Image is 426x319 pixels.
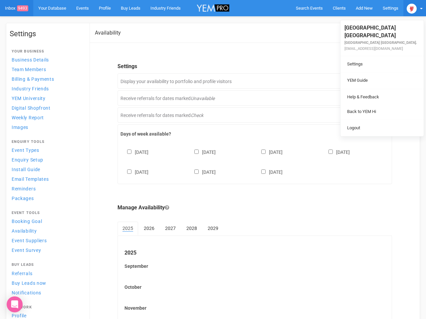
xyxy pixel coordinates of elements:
[10,217,83,226] a: Booking Goal
[10,30,83,38] h1: Settings
[17,5,28,11] span: 9493
[124,284,385,290] label: October
[117,63,392,70] legend: Settings
[342,91,422,104] a: Help & Feedback
[407,4,417,14] img: open-uri20250107-2-1pbi2ie
[12,50,81,53] h4: Your Business
[139,222,159,235] a: 2026
[10,65,83,74] a: Team Members
[120,131,389,137] label: Days of week available?
[188,168,216,175] label: [DATE]
[255,168,283,175] label: [DATE]
[117,204,392,212] legend: Manage Availability
[12,67,46,72] span: Team Members
[194,150,199,154] input: [DATE]
[127,150,131,154] input: [DATE]
[203,222,223,235] a: 2029
[117,107,392,123] div: Receive referrals for dates marked
[12,263,81,267] h4: Buy Leads
[12,105,51,111] span: Digital Shopfront
[12,219,42,224] span: Booking Goal
[12,157,43,162] span: Enquiry Setup
[194,169,199,174] input: [DATE]
[342,105,422,118] a: Back to YEM Hi
[12,176,49,182] span: Email Templates
[12,148,39,153] span: Event Types
[10,103,83,112] a: Digital Shopfront
[12,248,41,253] span: Event Survey
[120,148,148,156] label: [DATE]
[10,155,83,164] a: Enquiry Setup
[188,148,216,156] label: [DATE]
[124,249,385,257] legend: 2025
[12,196,34,201] span: Packages
[95,30,121,36] h2: Availability
[342,58,422,71] a: Settings
[12,125,28,130] span: Images
[322,148,350,156] label: [DATE]
[296,6,323,11] span: Search Events
[181,222,202,235] a: 2028
[12,57,49,62] span: Business Details
[12,305,81,309] h4: Network
[10,84,83,93] a: Industry Friends
[191,96,215,101] em: Unavailable
[10,55,83,64] a: Business Details
[344,25,396,39] span: [GEOGRAPHIC_DATA] [GEOGRAPHIC_DATA]
[261,169,266,174] input: [DATE]
[261,150,266,154] input: [DATE]
[10,236,83,245] a: Event Suppliers
[10,194,83,203] a: Packages
[10,226,83,235] a: Availability
[10,94,83,103] a: YEM University
[117,73,392,89] div: Display your availability to portfolio and profile visitors
[10,123,83,132] a: Images
[10,146,83,155] a: Event Types
[117,222,138,236] a: 2025
[342,74,422,87] a: YEM Guide
[12,96,46,101] span: YEM University
[124,263,385,269] label: September
[120,168,148,175] label: [DATE]
[12,238,47,243] span: Event Suppliers
[10,165,83,174] a: Install Guide
[10,74,83,83] a: Billing & Payments
[356,6,373,11] span: Add New
[7,296,23,312] div: Open Intercom Messenger
[124,305,385,311] label: November
[10,278,83,287] a: Buy Leads now
[344,47,403,51] small: [EMAIL_ADDRESS][DOMAIN_NAME]
[12,211,81,215] h4: Event Tools
[117,90,392,106] div: Receive referrals for dates marked
[10,184,83,193] a: Reminders
[10,269,83,278] a: Referrals
[12,186,36,191] span: Reminders
[328,150,333,154] input: [DATE]
[12,290,41,295] span: Notifications
[344,41,417,45] small: [GEOGRAPHIC_DATA] [GEOGRAPHIC_DATA].
[12,167,40,172] span: Install Guide
[12,76,54,82] span: Billing & Payments
[160,222,181,235] a: 2027
[10,174,83,183] a: Email Templates
[342,122,422,135] a: Logout
[12,228,37,234] span: Availability
[12,115,44,120] span: Weekly Report
[333,6,346,11] span: Clients
[191,113,203,118] em: Check
[127,169,131,174] input: [DATE]
[255,148,283,156] label: [DATE]
[10,288,83,297] a: Notifications
[12,140,81,144] h4: Enquiry Tools
[10,113,83,122] a: Weekly Report
[10,246,83,255] a: Event Survey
